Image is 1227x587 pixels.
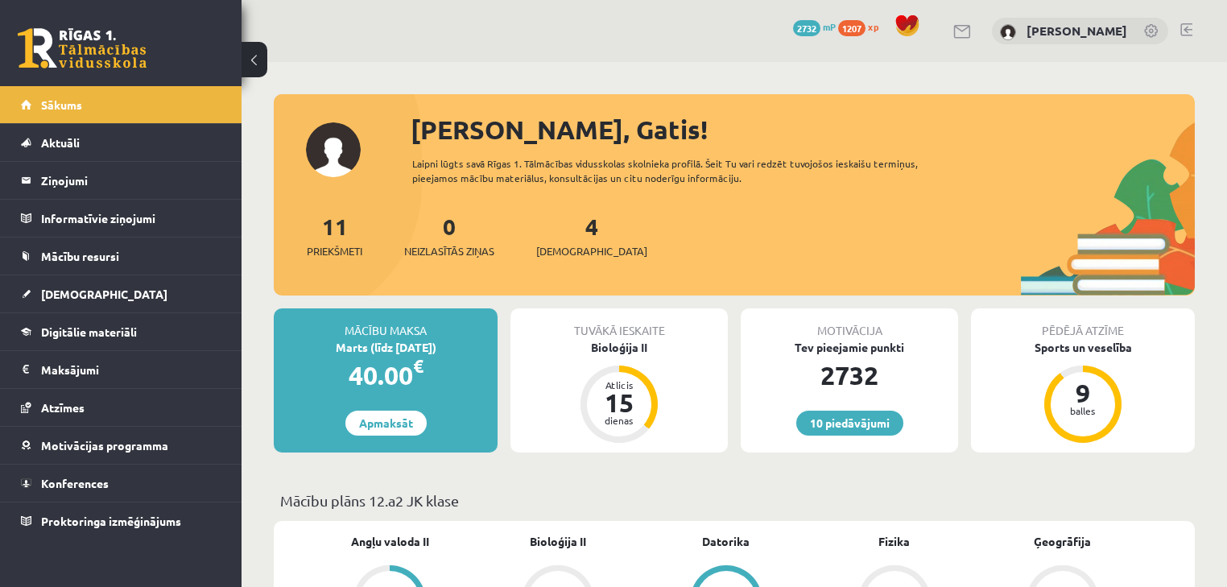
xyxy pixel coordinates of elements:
a: Aktuāli [21,124,221,161]
span: [DEMOGRAPHIC_DATA] [41,287,167,301]
div: 40.00 [274,356,498,395]
a: Bioloģija II [530,533,586,550]
a: [DEMOGRAPHIC_DATA] [21,275,221,312]
div: Sports un veselība [971,339,1195,356]
span: Mācību resursi [41,249,119,263]
div: Bioloģija II [510,339,728,356]
a: Digitālie materiāli [21,313,221,350]
span: € [413,354,423,378]
p: Mācību plāns 12.a2 JK klase [280,490,1188,511]
span: mP [823,20,836,33]
a: 4[DEMOGRAPHIC_DATA] [536,212,647,259]
div: balles [1059,406,1107,415]
a: Sports un veselība 9 balles [971,339,1195,445]
span: Proktoringa izmēģinājums [41,514,181,528]
span: Digitālie materiāli [41,325,137,339]
div: Tuvākā ieskaite [510,308,728,339]
a: 11Priekšmeti [307,212,362,259]
span: Atzīmes [41,400,85,415]
div: dienas [595,415,643,425]
a: Ģeogrāfija [1034,533,1091,550]
span: [DEMOGRAPHIC_DATA] [536,243,647,259]
div: Mācību maksa [274,308,498,339]
div: Atlicis [595,380,643,390]
a: Apmaksāt [345,411,427,436]
legend: Maksājumi [41,351,221,388]
a: Motivācijas programma [21,427,221,464]
span: 1207 [838,20,866,36]
span: Neizlasītās ziņas [404,243,494,259]
div: Motivācija [741,308,958,339]
div: [PERSON_NAME], Gatis! [411,110,1195,149]
a: Atzīmes [21,389,221,426]
a: Proktoringa izmēģinājums [21,502,221,539]
a: [PERSON_NAME] [1027,23,1127,39]
a: Informatīvie ziņojumi [21,200,221,237]
span: Priekšmeti [307,243,362,259]
a: Fizika [878,533,910,550]
a: Angļu valoda II [351,533,429,550]
a: 2732 mP [793,20,836,33]
a: Ziņojumi [21,162,221,199]
div: 2732 [741,356,958,395]
span: Konferences [41,476,109,490]
span: 2732 [793,20,820,36]
div: Tev pieejamie punkti [741,339,958,356]
a: 0Neizlasītās ziņas [404,212,494,259]
span: xp [868,20,878,33]
span: Aktuāli [41,135,80,150]
a: Mācību resursi [21,238,221,275]
a: Datorika [702,533,750,550]
a: 10 piedāvājumi [796,411,903,436]
a: Sākums [21,86,221,123]
legend: Ziņojumi [41,162,221,199]
a: Rīgas 1. Tālmācības vidusskola [18,28,147,68]
div: 15 [595,390,643,415]
a: Maksājumi [21,351,221,388]
legend: Informatīvie ziņojumi [41,200,221,237]
a: 1207 xp [838,20,886,33]
span: Sākums [41,97,82,112]
a: Konferences [21,465,221,502]
div: Laipni lūgts savā Rīgas 1. Tālmācības vidusskolas skolnieka profilā. Šeit Tu vari redzēt tuvojošo... [412,156,965,185]
a: Bioloģija II Atlicis 15 dienas [510,339,728,445]
div: 9 [1059,380,1107,406]
span: Motivācijas programma [41,438,168,453]
div: Pēdējā atzīme [971,308,1195,339]
div: Marts (līdz [DATE]) [274,339,498,356]
img: Gatis Pormalis [1000,24,1016,40]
